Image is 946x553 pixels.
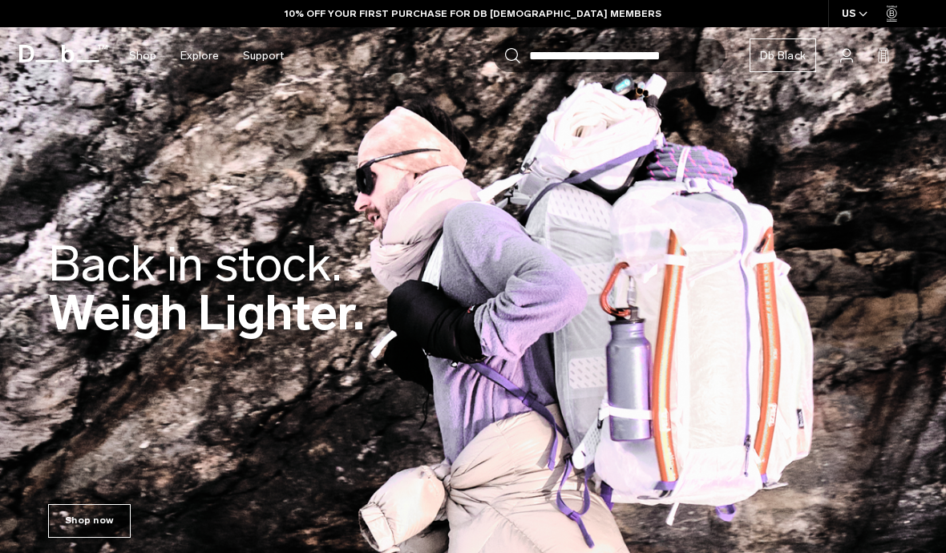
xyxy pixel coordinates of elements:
[48,235,342,293] span: Back in stock.
[117,27,296,84] nav: Main Navigation
[180,27,219,84] a: Explore
[243,27,284,84] a: Support
[129,27,156,84] a: Shop
[285,6,661,21] a: 10% OFF YOUR FIRST PURCHASE FOR DB [DEMOGRAPHIC_DATA] MEMBERS
[48,504,131,538] a: Shop now
[750,38,816,72] a: Db Black
[48,240,365,337] h2: Weigh Lighter.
